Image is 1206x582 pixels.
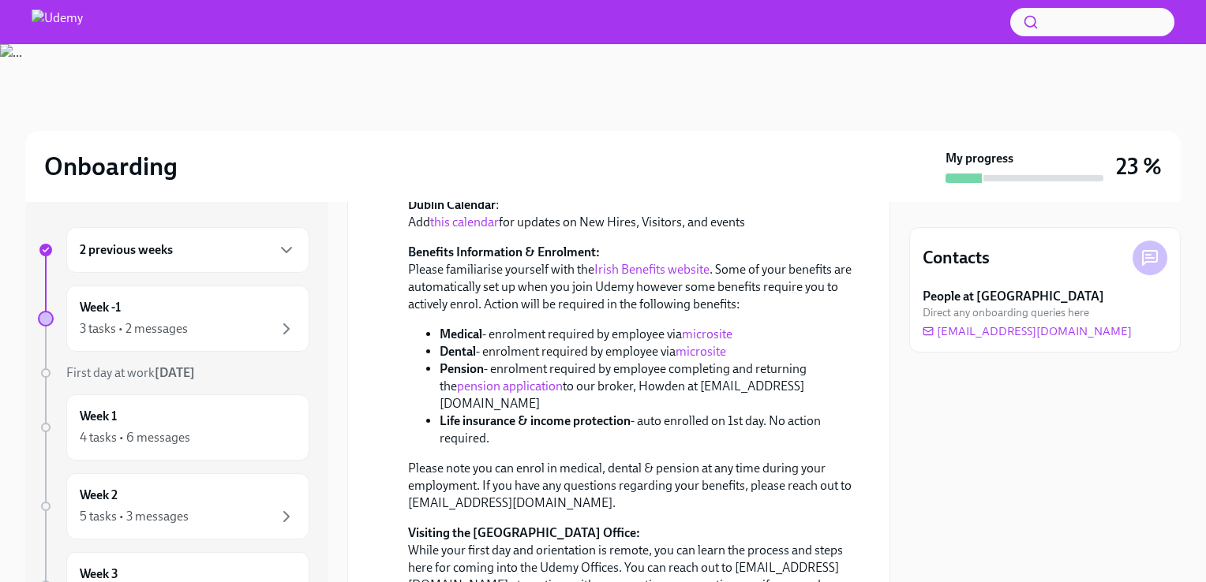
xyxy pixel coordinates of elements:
[408,244,600,259] strong: Benefits Information & Enrolment:
[44,151,178,182] h2: Onboarding
[38,473,309,539] a: Week 25 tasks • 3 messages
[80,487,118,504] h6: Week 2
[440,361,484,376] strong: Pension
[682,326,732,341] a: microsite
[38,285,309,352] a: Week -13 tasks • 2 messages
[440,360,852,412] li: - enrolment required by employee completing and returning the to our broker, Howden at [EMAIL_ADD...
[923,246,990,270] h4: Contacts
[676,344,726,359] a: microsite
[38,394,309,461] a: Week 14 tasks • 6 messages
[38,364,309,382] a: First day at work[DATE]
[80,299,121,316] h6: Week -1
[80,429,190,446] div: 4 tasks • 6 messages
[430,215,499,229] a: this calendar
[923,288,1104,305] strong: People at [GEOGRAPHIC_DATA]
[80,508,189,525] div: 5 tasks • 3 messages
[594,262,710,277] a: Irish Benefits website
[408,525,640,540] strong: Visiting the [GEOGRAPHIC_DATA] Office:
[1116,152,1162,181] h3: 23 %
[440,326,852,343] li: - enrolment required by employee via
[440,343,852,360] li: - enrolment required by employee via
[923,305,1089,320] span: Direct any onboarding queries here
[66,365,195,380] span: First day at work
[66,227,309,273] div: 2 previous weeks
[32,9,83,35] img: Udemy
[457,379,563,394] a: pension application
[408,460,852,512] p: Please note you can enrol in medical, dental & pension at any time during your employment. If you...
[440,413,631,428] strong: Life insurance & income protection
[408,196,852,231] p: : Add for updates on New Hires, Visitors, and events
[408,197,496,212] strong: Dublin Calendar
[923,323,1132,339] a: [EMAIL_ADDRESS][DOMAIN_NAME]
[440,412,852,447] li: - auto enrolled on 1st day. No action required.
[155,365,195,380] strong: [DATE]
[408,244,852,313] p: Please familiarise yourself with the . Some of your benefits are automatically set up when you jo...
[440,344,476,359] strong: Dental
[946,150,1013,167] strong: My progress
[80,408,117,425] h6: Week 1
[80,241,173,259] h6: 2 previous weeks
[440,326,482,341] strong: Medical
[80,320,188,338] div: 3 tasks • 2 messages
